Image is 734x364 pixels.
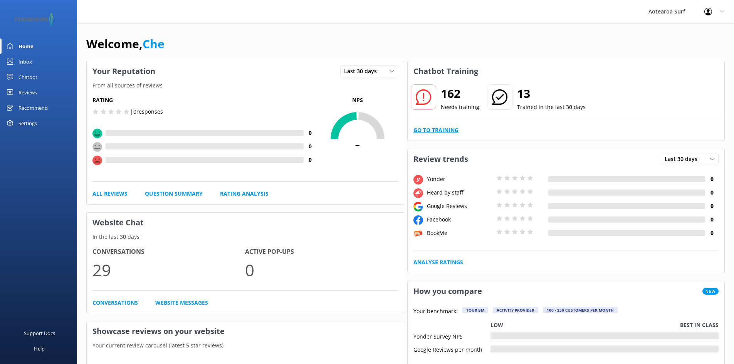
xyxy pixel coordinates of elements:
[317,96,398,104] p: NPS
[18,100,48,116] div: Recommend
[24,325,55,341] div: Support Docs
[665,155,702,163] span: Last 30 days
[705,229,719,237] h4: 0
[490,321,503,329] p: Low
[441,103,479,111] p: Needs training
[220,190,269,198] a: Rating Analysis
[408,149,474,169] h3: Review trends
[462,307,488,313] div: Tourism
[18,54,32,69] div: Inbox
[12,13,56,26] img: 2-1647550015.png
[517,103,586,111] p: Trained in the last 30 days
[92,299,138,307] a: Conversations
[87,81,404,90] p: From all sources of reviews
[493,307,538,313] div: Activity Provider
[143,36,165,52] a: Che
[304,142,317,151] h4: 0
[18,116,37,131] div: Settings
[425,215,494,224] div: Facebook
[317,134,398,153] span: -
[408,61,484,81] h3: Chatbot Training
[155,299,208,307] a: Website Messages
[702,288,719,295] span: New
[705,215,719,224] h4: 0
[705,188,719,197] h4: 0
[34,341,45,356] div: Help
[304,156,317,164] h4: 0
[18,85,37,100] div: Reviews
[441,84,479,103] h2: 162
[413,307,458,316] p: Your benchmark:
[413,332,490,339] div: Yonder Survey NPS
[408,281,488,301] h3: How you compare
[344,67,381,75] span: Last 30 days
[87,61,161,81] h3: Your Reputation
[92,96,317,104] h5: Rating
[87,321,404,341] h3: Showcase reviews on your website
[245,247,398,257] h4: Active Pop-ups
[425,175,494,183] div: Yonder
[680,321,719,329] p: Best in class
[92,190,128,198] a: All Reviews
[425,229,494,237] div: BookMe
[425,202,494,210] div: Google Reviews
[705,202,719,210] h4: 0
[18,69,37,85] div: Chatbot
[86,35,165,53] h1: Welcome,
[543,307,618,313] div: 100 - 250 customers per month
[245,257,398,283] p: 0
[92,257,245,283] p: 29
[705,175,719,183] h4: 0
[413,126,459,134] a: Go to Training
[517,84,586,103] h2: 13
[304,129,317,137] h4: 0
[87,233,404,241] p: In the last 30 days
[413,346,490,352] div: Google Reviews per month
[425,188,494,197] div: Heard by staff
[87,213,404,233] h3: Website Chat
[18,39,34,54] div: Home
[92,247,245,257] h4: Conversations
[87,341,404,350] p: Your current review carousel (latest 5 star reviews)
[145,190,203,198] a: Question Summary
[413,258,463,267] a: Analyse Ratings
[130,107,163,116] p: | 0 responses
